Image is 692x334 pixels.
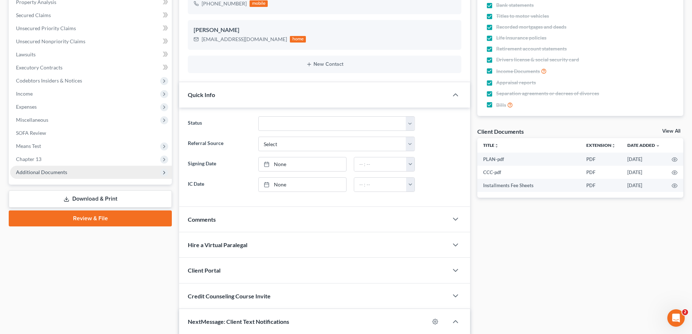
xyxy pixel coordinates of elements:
[496,101,506,109] span: Bills
[250,0,268,7] div: mobile
[16,104,37,110] span: Expenses
[354,178,406,192] input: -- : --
[496,1,534,9] span: Bank statements
[580,179,622,192] td: PDF
[496,45,567,52] span: Retirement account statements
[622,153,666,166] td: [DATE]
[16,38,85,44] span: Unsecured Nonpriority Claims
[496,68,540,75] span: Income Documents
[496,34,546,41] span: Life insurance policies
[10,48,172,61] a: Lawsuits
[188,241,247,248] span: Hire a Virtual Paralegal
[290,36,306,43] div: home
[184,157,254,172] label: Signing Date
[9,190,172,208] a: Download & Print
[194,61,456,67] button: New Contact
[16,156,41,162] span: Chapter 13
[477,128,524,135] div: Client Documents
[16,77,82,84] span: Codebtors Insiders & Notices
[188,216,216,223] span: Comments
[16,143,41,149] span: Means Test
[184,137,254,151] label: Referral Source
[188,267,220,274] span: Client Portal
[496,90,599,97] span: Separation agreements or decrees of divorces
[188,293,271,299] span: Credit Counseling Course Invite
[586,142,616,148] a: Extensionunfold_more
[259,157,346,171] a: None
[16,90,33,97] span: Income
[16,117,48,123] span: Miscellaneous
[580,153,622,166] td: PDF
[496,79,536,86] span: Appraisal reports
[667,309,685,327] iframe: Intercom live chat
[10,9,172,22] a: Secured Claims
[16,12,51,18] span: Secured Claims
[656,144,660,148] i: expand_more
[184,177,254,192] label: IC Date
[477,166,580,179] td: CCC-pdf
[483,142,499,148] a: Titleunfold_more
[682,309,688,315] span: 2
[9,210,172,226] a: Review & File
[16,64,62,71] span: Executory Contracts
[496,56,579,63] span: Drivers license & social security card
[10,61,172,74] a: Executory Contracts
[611,144,616,148] i: unfold_more
[188,91,215,98] span: Quick Info
[622,179,666,192] td: [DATE]
[10,22,172,35] a: Unsecured Priority Claims
[188,318,289,325] span: NextMessage: Client Text Notifications
[622,166,666,179] td: [DATE]
[496,12,549,20] span: Titles to motor vehicles
[496,23,566,31] span: Recorded mortgages and deeds
[10,35,172,48] a: Unsecured Nonpriority Claims
[16,51,36,57] span: Lawsuits
[627,142,660,148] a: Date Added expand_more
[10,126,172,140] a: SOFA Review
[194,26,456,35] div: [PERSON_NAME]
[202,36,287,43] div: [EMAIL_ADDRESS][DOMAIN_NAME]
[184,116,254,131] label: Status
[354,157,406,171] input: -- : --
[259,178,346,192] a: None
[477,179,580,192] td: Installments Fee Sheets
[662,129,680,134] a: View All
[494,144,499,148] i: unfold_more
[477,153,580,166] td: PLAN-pdf
[16,169,67,175] span: Additional Documents
[580,166,622,179] td: PDF
[16,130,46,136] span: SOFA Review
[16,25,76,31] span: Unsecured Priority Claims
